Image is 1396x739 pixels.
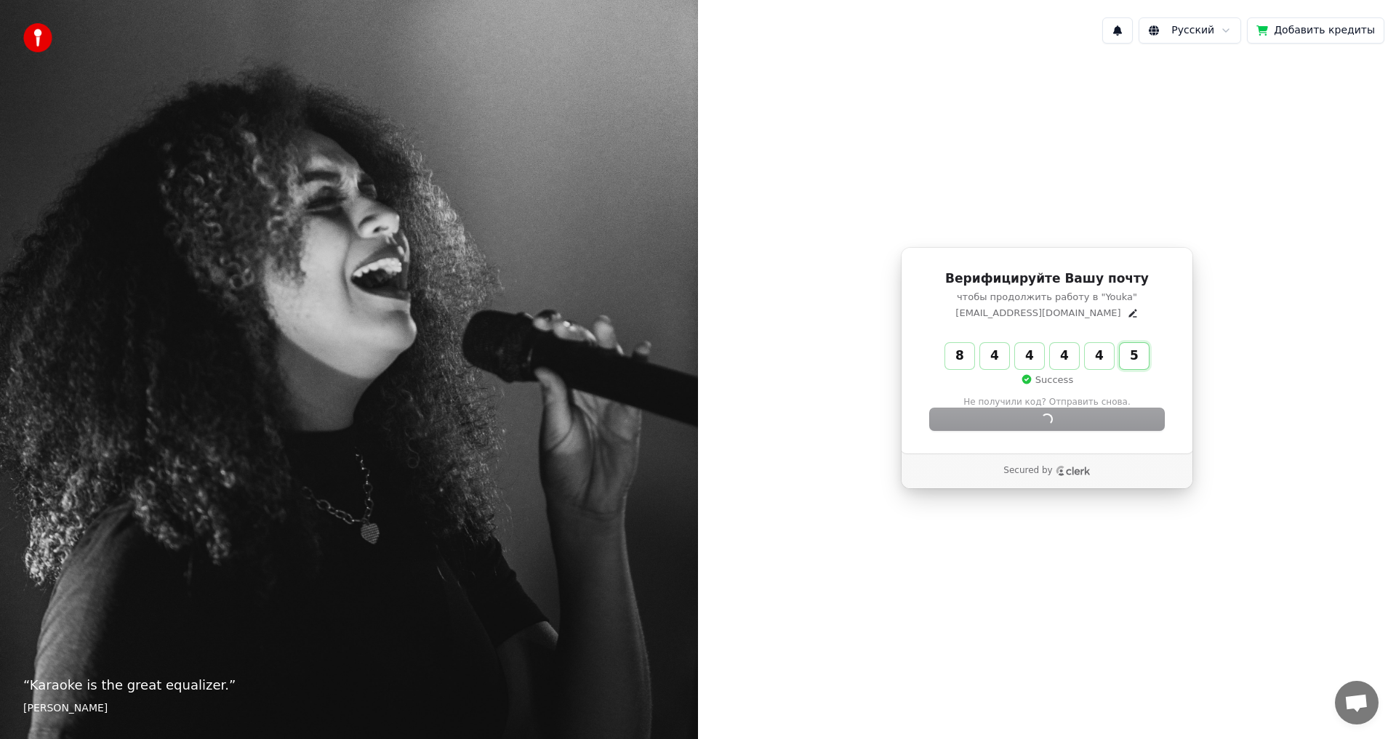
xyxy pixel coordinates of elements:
[1247,17,1384,44] button: Добавить кредиты
[945,343,1178,369] input: Enter verification code
[1003,465,1052,477] p: Secured by
[23,701,675,716] footer: [PERSON_NAME]
[23,23,52,52] img: youka
[930,291,1164,304] p: чтобы продолжить работу в "Youka"
[1021,373,1073,387] p: Success
[930,270,1164,288] h1: Верифицируйте Вашу почту
[1056,466,1091,476] a: Clerk logo
[955,307,1120,320] p: [EMAIL_ADDRESS][DOMAIN_NAME]
[23,675,675,695] p: “ Karaoke is the great equalizer. ”
[1127,307,1139,319] button: Edit
[1335,681,1379,724] div: Открытый чат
